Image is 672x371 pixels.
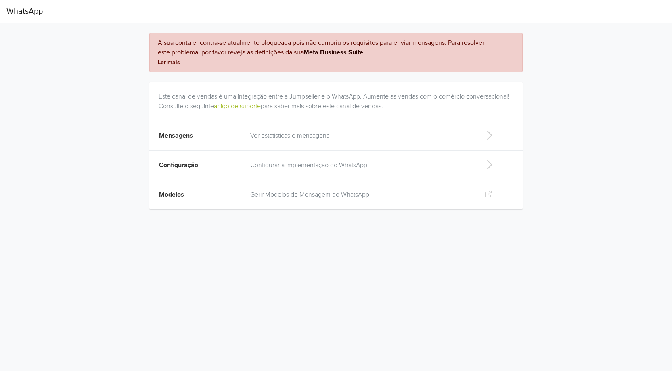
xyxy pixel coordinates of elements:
span: Modelos [159,191,184,199]
span: Mensagens [159,132,193,140]
a: artigo de suporte [214,102,261,110]
p: Configurar a implementação do WhatsApp [250,160,471,170]
div: Este canal de vendas é uma integração entre a Jumpseller e o WhatsApp. Aumente as vendas com o co... [159,82,517,111]
span: WhatsApp [6,3,43,19]
span: Configuração [159,161,198,169]
b: Ler mais [158,59,180,66]
a: Meta Business Suite [304,48,363,57]
div: A sua conta encontra-se atualmente bloqueada pois não cumpriu os requisitos para enviar mensagens... [158,38,496,57]
p: Gerir Modelos de Mensagem do WhatsApp [250,190,471,199]
span: Ler mais [158,58,180,66]
p: Ver estatisticas e mensagens [250,131,471,140]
